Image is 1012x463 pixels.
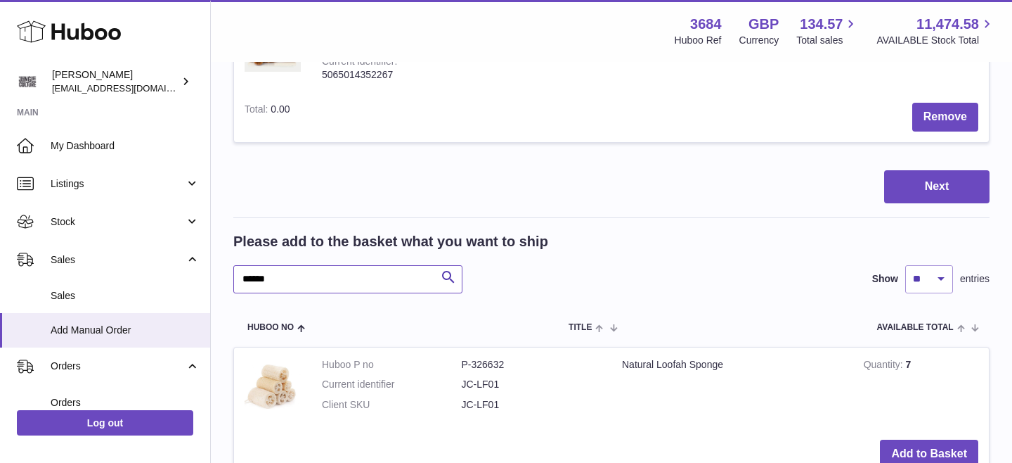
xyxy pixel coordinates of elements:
a: 11,474.58 AVAILABLE Stock Total [876,15,995,47]
h2: Please add to the basket what you want to ship [233,232,548,251]
div: 5065014352267 [322,68,397,82]
a: Log out [17,410,193,436]
button: Next [884,170,990,203]
div: [PERSON_NAME] [52,68,179,95]
dt: Current identifier [322,378,462,391]
label: Total [245,103,271,118]
td: 7 [853,348,989,430]
td: Natural Loofah Sponge [611,348,853,430]
span: Title [569,323,592,332]
button: Remove [912,103,978,132]
span: Total sales [796,34,859,47]
span: Stock [51,215,185,229]
dd: JC-LF01 [462,378,602,391]
span: 134.57 [800,15,843,34]
div: Current identifier [322,56,397,70]
img: Natural Loofah Sponge [245,358,301,414]
span: Sales [51,289,200,303]
strong: 3684 [690,15,722,34]
span: Huboo no [247,323,294,332]
strong: Quantity [864,359,906,374]
span: entries [960,272,990,286]
span: AVAILABLE Total [877,323,954,332]
dd: P-326632 [462,358,602,372]
div: Huboo Ref [675,34,722,47]
span: 0.00 [271,103,290,115]
span: Add Manual Order [51,324,200,337]
dd: JC-LF01 [462,398,602,412]
span: 11,474.58 [916,15,979,34]
span: Orders [51,396,200,410]
div: Currency [739,34,779,47]
label: Show [872,272,898,286]
span: Listings [51,177,185,191]
img: theinternationalventure@gmail.com [17,71,38,92]
dt: Huboo P no [322,358,462,372]
span: AVAILABLE Stock Total [876,34,995,47]
span: [EMAIL_ADDRESS][DOMAIN_NAME] [52,82,207,94]
dt: Client SKU [322,398,462,412]
span: My Dashboard [51,139,200,153]
a: 134.57 Total sales [796,15,859,47]
span: Orders [51,360,185,373]
strong: GBP [748,15,779,34]
span: Sales [51,253,185,267]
